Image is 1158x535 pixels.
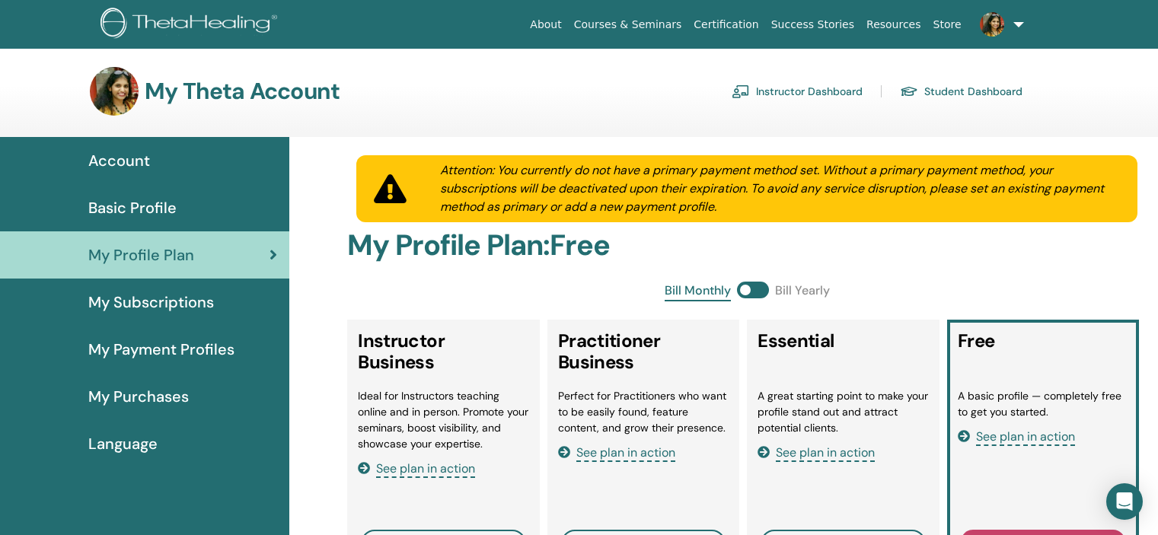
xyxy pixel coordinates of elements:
span: See plan in action [576,444,675,462]
a: About [524,11,567,39]
a: See plan in action [558,444,675,460]
li: A great starting point to make your profile stand out and attract potential clients. [758,388,929,436]
span: Bill Yearly [775,282,830,301]
span: See plan in action [376,460,475,478]
a: Success Stories [765,11,860,39]
span: Language [88,432,158,455]
img: default.jpg [980,12,1004,37]
div: Open Intercom Messenger [1106,483,1143,520]
a: Store [927,11,968,39]
a: Certification [687,11,764,39]
span: My Subscriptions [88,291,214,314]
img: logo.png [100,8,282,42]
span: See plan in action [776,444,875,462]
li: A basic profile — completely free to get you started. [958,388,1129,420]
span: My Profile Plan [88,244,194,266]
img: chalkboard-teacher.svg [732,84,750,98]
span: Bill Monthly [665,282,731,301]
h3: My Theta Account [145,78,340,105]
img: default.jpg [90,67,139,116]
li: Perfect for Practitioners who want to be easily found, feature content, and grow their presence. [558,388,729,436]
span: Account [88,149,150,172]
span: My Purchases [88,385,189,408]
h2: My Profile Plan : Free [347,228,1147,263]
li: Ideal for Instructors teaching online and in person. Promote your seminars, boost visibility, and... [358,388,529,452]
a: Courses & Seminars [568,11,688,39]
a: Student Dashboard [900,79,1022,103]
span: My Payment Profiles [88,338,234,361]
a: See plan in action [358,460,475,476]
a: Instructor Dashboard [732,79,863,103]
a: See plan in action [758,444,875,460]
div: Attention: You currently do not have a primary payment method set. Without a primary payment meth... [422,161,1138,216]
a: Resources [860,11,927,39]
span: Basic Profile [88,196,177,219]
a: See plan in action [958,428,1075,444]
img: graduation-cap.svg [900,85,918,98]
span: See plan in action [976,428,1075,446]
